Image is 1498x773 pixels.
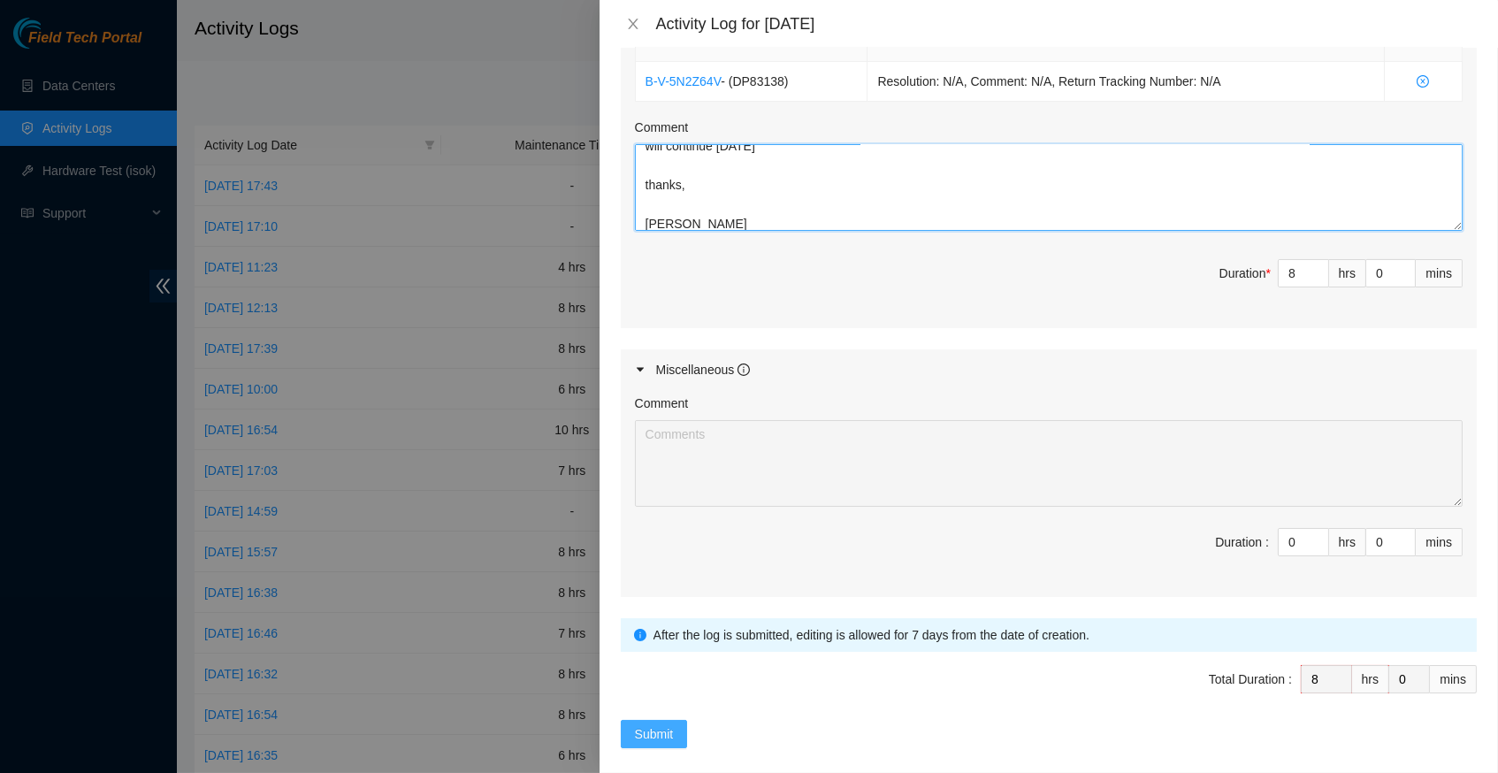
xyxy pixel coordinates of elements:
div: After the log is submitted, editing is allowed for 7 days from the date of creation. [653,625,1464,645]
span: close [626,17,640,31]
span: info-circle [634,629,646,641]
div: mins [1430,665,1477,693]
label: Comment [635,394,689,413]
span: caret-right [635,364,646,375]
label: Comment [635,118,689,137]
div: Total Duration : [1209,670,1292,689]
div: Duration : [1215,532,1269,552]
span: info-circle [738,364,750,376]
span: - ( DP83138 ) [721,74,788,88]
div: mins [1416,259,1463,287]
td: Resolution: N/A, Comment: N/A, Return Tracking Number: N/A [867,62,1385,102]
textarea: Comment [635,144,1463,231]
div: Miscellaneous info-circle [621,349,1477,390]
textarea: Comment [635,420,1463,507]
div: mins [1416,528,1463,556]
button: Close [621,16,646,33]
div: hrs [1352,665,1389,693]
div: Miscellaneous [656,360,751,379]
button: Submit [621,720,688,748]
div: Duration [1219,264,1271,283]
div: Activity Log for [DATE] [656,14,1477,34]
span: close-circle [1395,75,1452,88]
span: Submit [635,724,674,744]
a: B-V-5N2Z64V [646,74,722,88]
div: hrs [1329,259,1366,287]
div: hrs [1329,528,1366,556]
